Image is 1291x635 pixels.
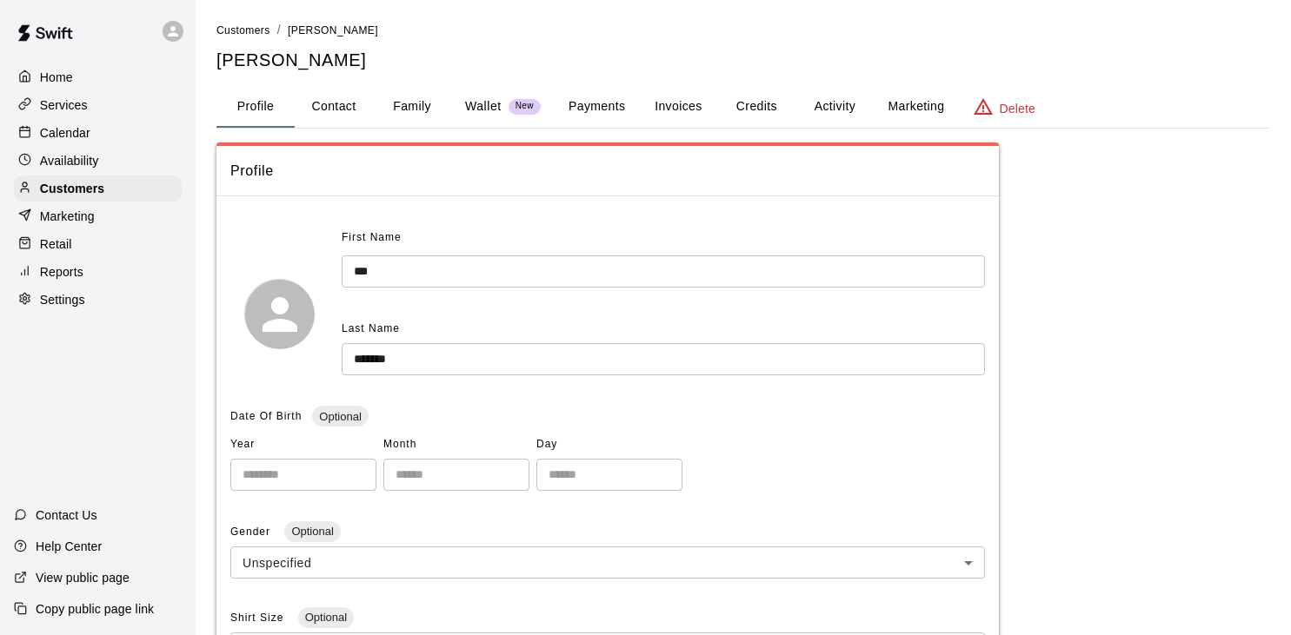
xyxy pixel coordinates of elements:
button: Contact [295,86,373,128]
span: Profile [230,160,985,182]
span: Last Name [342,322,400,334]
p: Services [40,96,88,114]
p: View public page [36,569,130,586]
p: Retail [40,235,72,253]
span: [PERSON_NAME] [288,24,378,36]
button: Activity [795,86,874,128]
h5: [PERSON_NAME] [216,49,1270,72]
p: Customers [40,180,104,197]
a: Marketing [14,203,182,229]
a: Availability [14,148,182,174]
p: Availability [40,152,99,169]
span: Optional [284,525,340,538]
button: Credits [717,86,795,128]
button: Family [373,86,451,128]
span: Year [230,431,376,459]
p: Reports [40,263,83,281]
span: Optional [312,410,368,423]
span: Day [536,431,682,459]
p: Home [40,69,73,86]
nav: breadcrumb [216,21,1270,40]
a: Reports [14,259,182,285]
span: First Name [342,224,402,252]
a: Calendar [14,120,182,146]
a: Home [14,64,182,90]
span: Gender [230,526,274,538]
div: Unspecified [230,546,985,579]
div: basic tabs example [216,86,1270,128]
a: Services [14,92,182,118]
p: Copy public page link [36,600,154,618]
p: Contact Us [36,506,97,524]
button: Marketing [874,86,958,128]
li: / [277,21,281,39]
span: Month [383,431,529,459]
p: Marketing [40,208,95,225]
button: Invoices [639,86,717,128]
a: Settings [14,287,182,313]
p: Help Center [36,538,102,555]
a: Customers [14,175,182,202]
p: Delete [1000,100,1035,117]
a: Retail [14,231,182,257]
a: Customers [216,23,270,36]
span: New [509,101,541,112]
span: Date Of Birth [230,410,302,422]
p: Calendar [40,124,90,142]
button: Payments [555,86,639,128]
p: Wallet [465,97,502,116]
p: Settings [40,291,85,308]
button: Profile [216,86,295,128]
span: Shirt Size [230,612,288,624]
span: Customers [216,24,270,36]
span: Optional [298,611,354,624]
